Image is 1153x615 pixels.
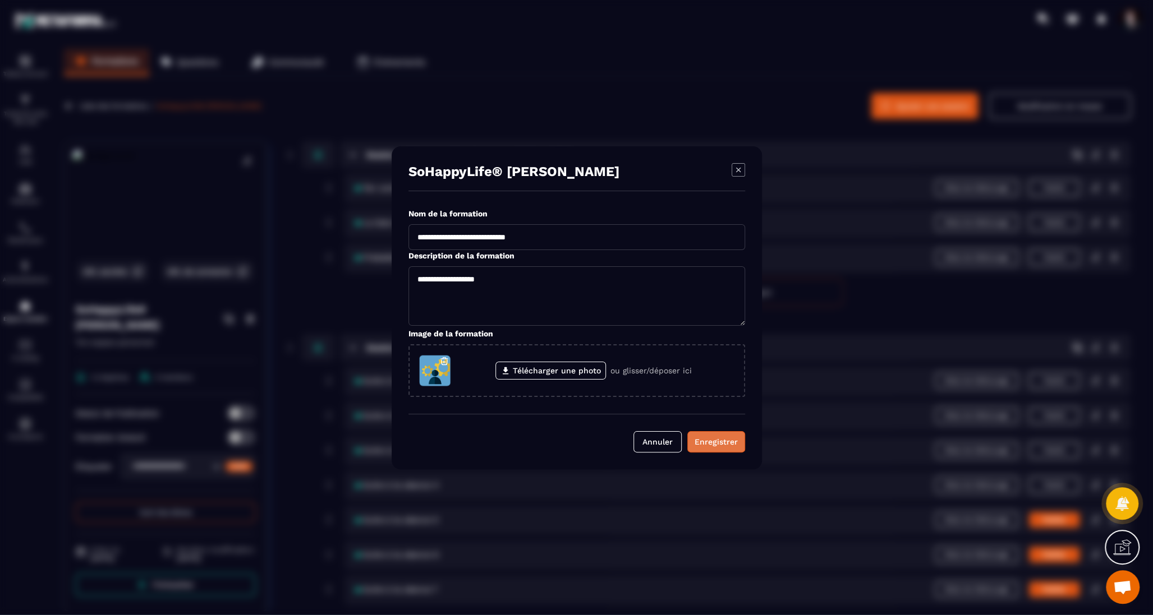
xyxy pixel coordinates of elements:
[408,329,493,338] label: Image de la formation
[408,163,619,179] p: SoHappyLife® [PERSON_NAME]
[687,431,745,452] button: Enregistrer
[408,209,488,218] label: Nom de la formation
[495,362,606,380] label: Télécharger une photo
[695,436,738,447] div: Enregistrer
[610,366,692,375] p: ou glisser/déposer ici
[633,431,682,452] button: Annuler
[1106,570,1140,604] div: Ouvrir le chat
[408,251,515,260] label: Description de la formation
